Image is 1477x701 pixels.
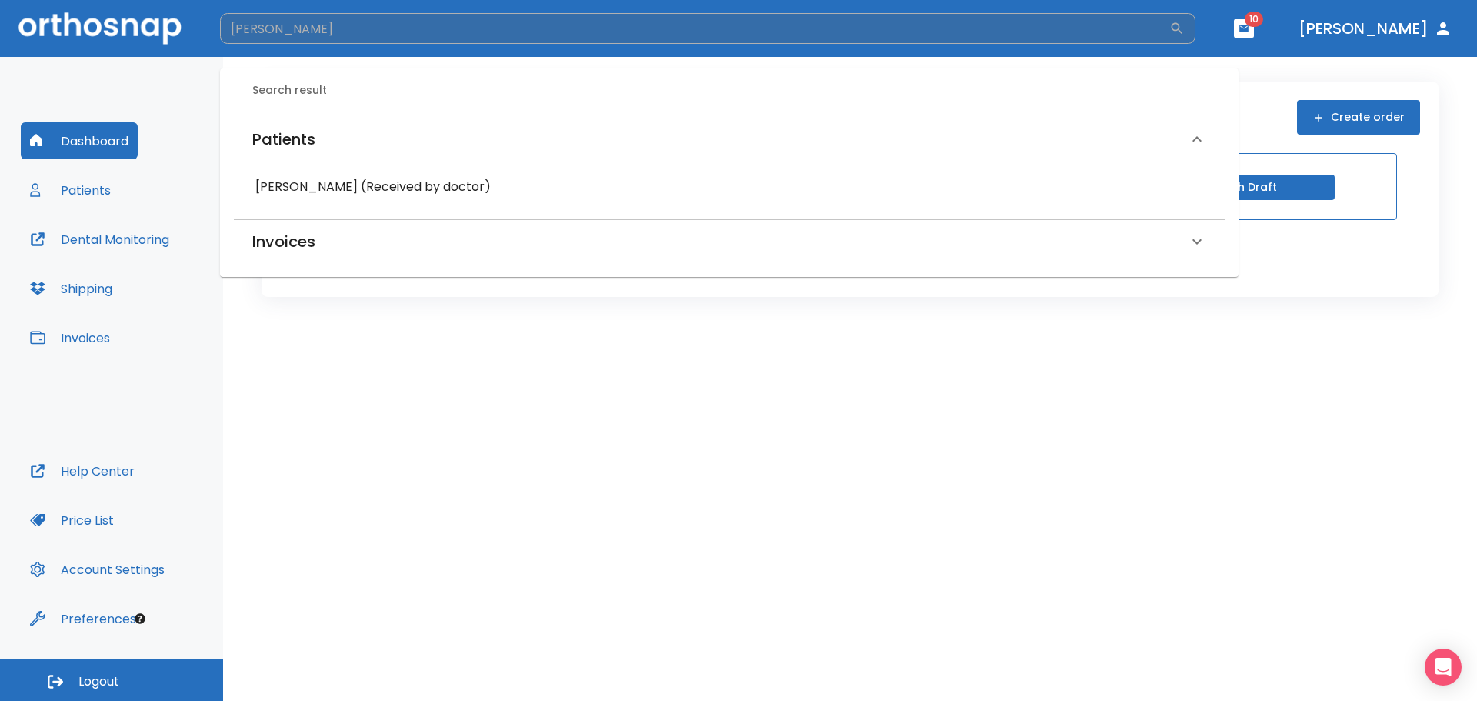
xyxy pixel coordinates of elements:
[1425,649,1462,686] div: Open Intercom Messenger
[1156,175,1335,200] button: Finish Draft
[1245,12,1263,27] span: 10
[255,176,1203,198] h6: [PERSON_NAME] (Received by doctor)
[78,673,119,690] span: Logout
[1292,15,1459,42] button: [PERSON_NAME]
[21,600,145,637] button: Preferences
[234,220,1225,263] div: Invoices
[234,112,1225,167] div: Patients
[21,502,123,539] button: Price List
[220,13,1169,44] input: Search by Patient Name or Case #
[21,221,178,258] button: Dental Monitoring
[252,229,315,254] h6: Invoices
[21,172,120,209] button: Patients
[21,319,119,356] button: Invoices
[1297,100,1420,135] button: Create order
[21,452,144,489] button: Help Center
[21,270,122,307] button: Shipping
[133,612,147,626] div: Tooltip anchor
[252,127,315,152] h6: Patients
[21,551,174,588] button: Account Settings
[18,12,182,44] img: Orthosnap
[252,82,1225,99] h6: Search result
[21,122,138,159] button: Dashboard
